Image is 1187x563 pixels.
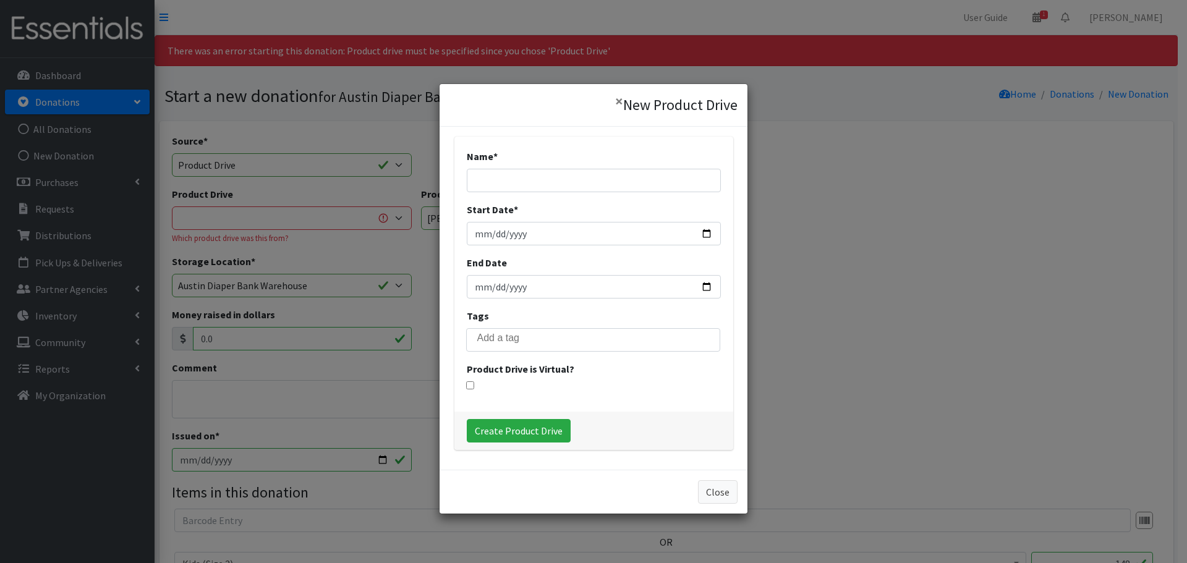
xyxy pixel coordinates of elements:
label: End Date [467,255,507,270]
button: Close [698,480,738,504]
button: × [605,84,633,119]
input: Create Product Drive [467,419,571,442]
label: Product Drive is Virtual? [467,362,574,376]
abbr: required [514,203,518,216]
abbr: required [493,150,498,163]
label: Name [467,149,498,164]
input: Add a tag [477,332,727,344]
h4: New Product Drive [623,94,738,116]
label: Tags [467,308,489,323]
label: Start Date [467,202,518,217]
